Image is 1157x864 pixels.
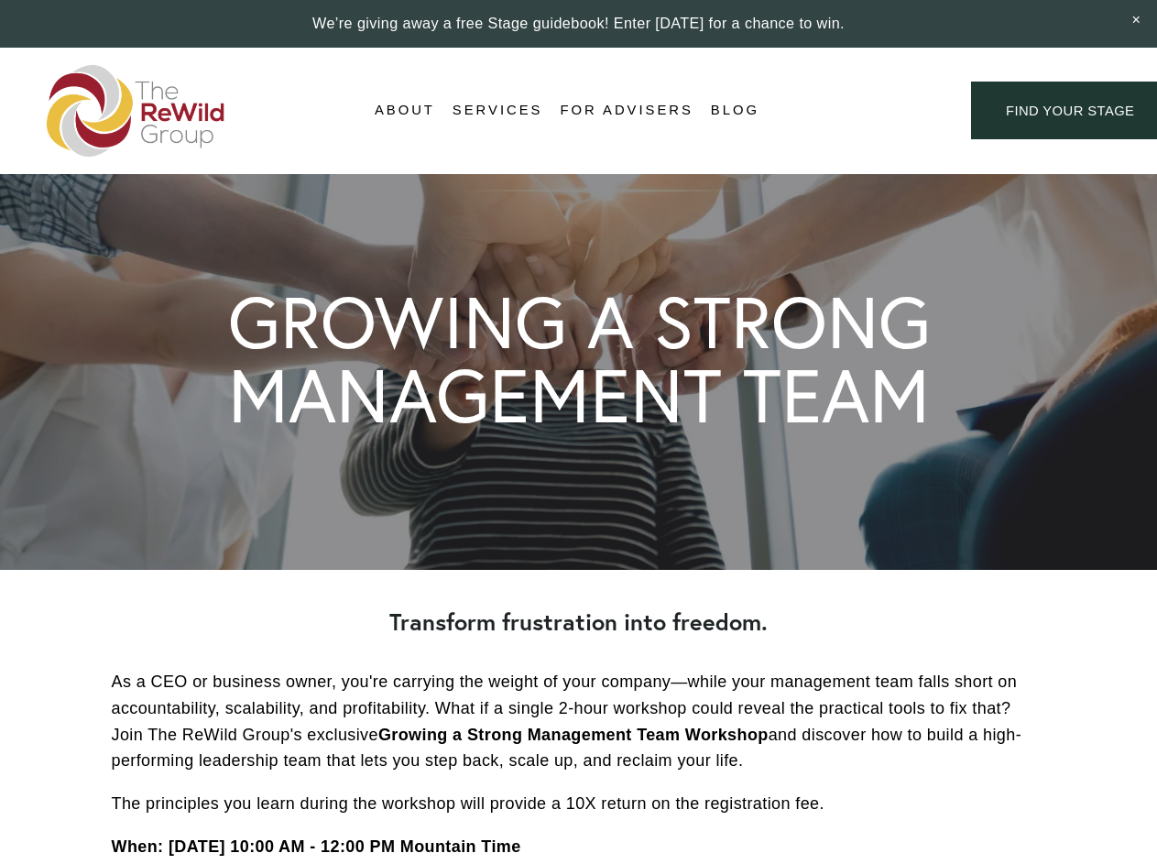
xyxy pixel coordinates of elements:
strong: Transform frustration into freedom. [389,607,768,637]
h1: GROWING A STRONG [228,286,931,358]
img: The ReWild Group [47,65,226,157]
strong: Growing a Strong Management Team Workshop [378,726,769,744]
p: As a CEO or business owner, you're carrying the weight of your company—while your management team... [112,669,1046,774]
a: Blog [711,97,759,125]
span: About [375,98,435,123]
a: folder dropdown [453,97,543,125]
span: Services [453,98,543,123]
strong: When: [112,837,164,856]
p: The principles you learn during the workshop will provide a 10X return on the registration fee. [112,791,1046,817]
h1: MANAGEMENT TEAM [228,358,930,432]
a: folder dropdown [375,97,435,125]
a: For Advisers [560,97,693,125]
